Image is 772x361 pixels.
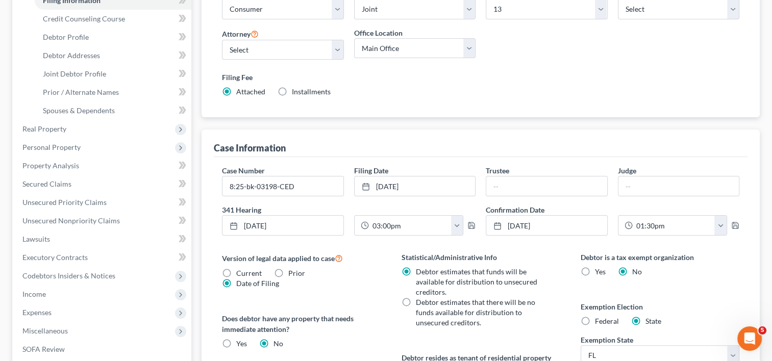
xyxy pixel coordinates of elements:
[581,301,739,312] label: Exemption Election
[355,176,475,196] a: [DATE]
[369,216,452,235] input: -- : --
[481,204,744,215] label: Confirmation Date
[214,142,286,154] div: Case Information
[486,216,607,235] a: [DATE]
[22,326,68,335] span: Miscellaneous
[22,124,66,133] span: Real Property
[14,193,191,212] a: Unsecured Priority Claims
[43,14,125,23] span: Credit Counseling Course
[222,176,343,196] input: Enter case number...
[486,176,607,196] input: --
[22,235,50,243] span: Lawsuits
[618,176,739,196] input: --
[222,165,265,176] label: Case Number
[236,269,262,277] span: Current
[595,317,619,325] span: Federal
[217,204,481,215] label: 341 Hearing
[14,340,191,358] a: SOFA Review
[22,271,115,280] span: Codebtors Insiders & Notices
[222,252,381,264] label: Version of legal data applied to case
[416,298,535,327] span: Debtor estimates that there will be no funds available for distribution to unsecured creditors.
[22,253,88,262] span: Executory Contracts
[35,10,191,28] a: Credit Counseling Course
[22,216,120,225] span: Unsecured Nonpriority Claims
[595,267,606,276] span: Yes
[222,28,259,40] label: Attorney
[486,165,509,176] label: Trustee
[402,252,560,263] label: Statistical/Administrative Info
[35,46,191,65] a: Debtor Addresses
[43,69,106,78] span: Joint Debtor Profile
[22,198,107,207] span: Unsecured Priority Claims
[354,165,388,176] label: Filing Date
[633,216,715,235] input: -- : --
[35,101,191,120] a: Spouses & Dependents
[14,175,191,193] a: Secured Claims
[35,28,191,46] a: Debtor Profile
[35,83,191,101] a: Prior / Alternate Names
[14,230,191,248] a: Lawsuits
[35,65,191,83] a: Joint Debtor Profile
[222,313,381,334] label: Does debtor have any property that needs immediate attention?
[22,179,71,188] span: Secured Claims
[292,87,331,96] span: Installments
[645,317,661,325] span: State
[43,33,89,41] span: Debtor Profile
[14,212,191,230] a: Unsecured Nonpriority Claims
[22,345,65,353] span: SOFA Review
[22,290,46,298] span: Income
[618,165,636,176] label: Judge
[222,216,343,235] a: [DATE]
[14,248,191,267] a: Executory Contracts
[22,161,79,170] span: Property Analysis
[22,308,52,317] span: Expenses
[14,157,191,175] a: Property Analysis
[288,269,305,277] span: Prior
[22,143,81,151] span: Personal Property
[354,28,403,38] label: Office Location
[236,279,279,288] span: Date of Filing
[273,339,283,348] span: No
[236,339,247,348] span: Yes
[236,87,265,96] span: Attached
[737,326,762,351] iframe: Intercom live chat
[581,334,633,345] label: Exemption State
[222,72,739,83] label: Filing Fee
[43,51,100,60] span: Debtor Addresses
[416,267,537,296] span: Debtor estimates that funds will be available for distribution to unsecured creditors.
[43,88,119,96] span: Prior / Alternate Names
[632,267,642,276] span: No
[43,106,115,115] span: Spouses & Dependents
[758,326,766,334] span: 5
[581,252,739,263] label: Debtor is a tax exempt organization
